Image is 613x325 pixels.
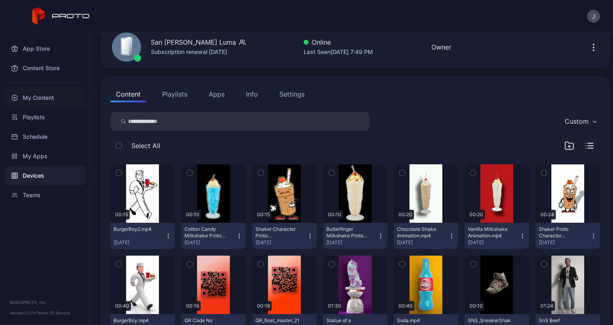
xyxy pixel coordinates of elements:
div: BurgerBoy2.mp4 [114,226,158,232]
div: Info [246,89,258,99]
button: BurgerBoy2.mp4[DATE] [110,223,175,249]
div: Subscription renewal [DATE] [151,47,246,57]
a: My Content [5,88,86,108]
a: Teams [5,185,86,205]
div: Owner [431,42,451,52]
span: Select All [131,141,160,151]
button: Butterfinger Milkshake Proto Animation.mp4[DATE] [323,223,388,249]
button: Custom [561,112,600,131]
div: [DATE] [114,239,165,246]
span: Version 1.13.1 • [10,310,36,315]
div: Butterfinger Milkshake Proto Animation.mp4 [326,226,371,239]
button: Vanilla Milkshake Animation.mp4[DATE] [465,223,529,249]
button: Playlists [156,86,193,102]
div: Online [304,37,373,47]
div: Soda.mp4 [397,317,442,324]
div: © 2025 PROTO, Inc. [10,299,81,306]
button: Settings [274,86,310,102]
a: Devices [5,166,86,185]
a: App Store [5,39,86,58]
div: Shaker Proto Character Animation.mp4 [539,226,583,239]
div: San [PERSON_NAME] Luma [151,37,236,47]
div: Cotton Candy Milkshake Proto Animation.mp4 [184,226,229,239]
div: Settings [279,89,304,99]
button: Shaker Proto Character Animation.mp4[DATE] [536,223,600,249]
button: Info [240,86,264,102]
a: Terms Of Service [36,310,70,315]
button: Cotton Candy Milkshake Proto Animation.mp4[DATE] [181,223,246,249]
div: [DATE] [255,239,307,246]
button: Content [110,86,146,102]
div: Custom [565,117,589,125]
div: Vanilla Milkshake Animation.mp4 [468,226,512,239]
button: Shaker Character Proto Animation.mp4[DATE] [252,223,317,249]
div: BurgerBoy.mp4 [114,317,158,324]
div: [DATE] [468,239,519,246]
button: Chocolate Shake Animation.mp4[DATE] [394,223,458,249]
div: Chocolate Shake Animation.mp4 [397,226,442,239]
div: Shaker Character Proto Animation.mp4 [255,226,300,239]
a: Schedule [5,127,86,146]
div: [DATE] [326,239,378,246]
div: [DATE] [184,239,236,246]
a: Content Store [5,58,86,78]
button: J [587,10,600,23]
div: [DATE] [539,239,590,246]
a: Playlists [5,108,86,127]
a: My Apps [5,146,86,166]
div: [DATE] [397,239,448,246]
button: Apps [203,86,230,102]
div: Last Seen [DATE] 7:49 PM [304,47,373,57]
